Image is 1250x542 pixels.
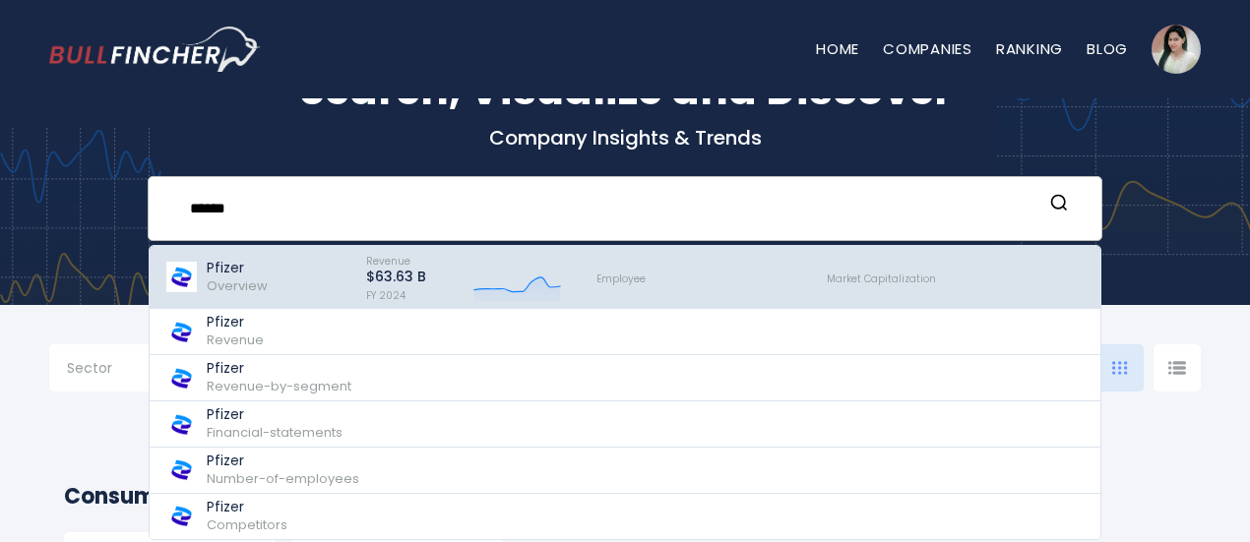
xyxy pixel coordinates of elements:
input: Selection [67,352,193,388]
p: Pfizer [207,499,287,515]
span: Revenue [366,254,410,269]
button: Search [1046,192,1072,217]
img: icon-comp-list-view.svg [1168,361,1186,375]
a: Blog [1087,38,1128,59]
p: Pfizer [207,314,264,331]
p: Pfizer [207,360,351,377]
p: Company Insights & Trends [49,125,1201,151]
a: Pfizer Financial-statements [150,401,1100,448]
a: Pfizer Competitors [150,494,1100,539]
h2: Consumer Electronics [64,480,1186,512]
a: Pfizer Revenue [150,309,1100,355]
span: Market Capitalization [827,271,936,286]
span: Financial-statements [207,423,343,442]
span: Revenue [207,331,264,349]
span: Competitors [207,515,287,534]
span: Number-of-employees [207,469,359,488]
p: $63.63 B [366,269,426,285]
span: FY 2024 [366,288,406,303]
span: Employee [596,271,646,286]
p: Pfizer [207,260,268,276]
img: icon-comp-grid.svg [1112,361,1128,375]
a: Pfizer Overview Revenue $63.63 B FY 2024 Employee Market Capitalization [150,246,1100,309]
a: Ranking [996,38,1063,59]
span: Sector [67,359,112,377]
a: Pfizer Revenue-by-segment [150,355,1100,401]
p: Pfizer [207,452,359,469]
span: Overview [207,276,268,295]
a: Pfizer Number-of-employees [150,448,1100,494]
a: Home [816,38,859,59]
a: Go to homepage [49,27,261,72]
a: Companies [883,38,972,59]
img: bullfincher logo [49,27,261,72]
span: Revenue-by-segment [207,377,351,395]
p: Pfizer [207,406,343,423]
